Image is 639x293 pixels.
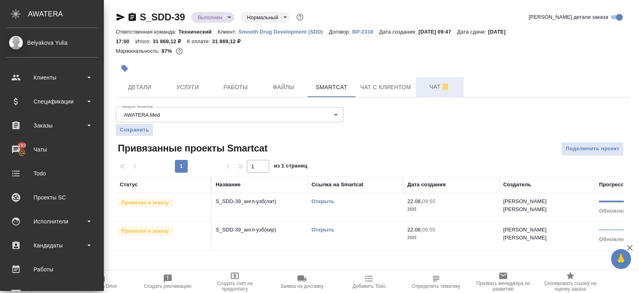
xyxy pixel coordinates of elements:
p: Привязан к заказу [121,227,169,235]
span: Smartcat [312,82,351,92]
span: Работы [216,82,255,92]
div: Создатель [503,181,531,189]
span: Папка на Drive [84,283,117,289]
button: 🙏 [611,249,631,269]
button: Скопировать ссылку [127,12,137,22]
button: Нормальный [244,14,280,21]
p: Клиент: [218,29,238,35]
span: Определить тематику [412,283,460,289]
p: [PERSON_NAME] [PERSON_NAME] [503,198,547,212]
span: Скопировать ссылку на оценку заказа [542,281,599,292]
div: Работы [6,263,98,275]
a: Todo [2,163,102,183]
a: Открыть [312,227,334,233]
p: Дата создания: [379,29,419,35]
span: Чат с клиентом [360,82,411,92]
p: Технический [179,29,218,35]
span: Чат [421,82,459,92]
button: Сохранить [116,124,153,136]
button: Подключить проект [561,142,624,156]
a: Проекты SC [2,187,102,207]
button: Добавить Todo [335,271,403,293]
p: 2025 [407,205,495,213]
a: ВР-2318 [352,28,379,35]
div: Заказы [6,120,98,132]
button: Создать рекламацию [134,271,201,293]
p: Привязан к заказу [121,199,169,207]
a: S_SDD-39 [140,12,185,22]
span: Услуги [169,82,207,92]
div: Проекты SC [6,191,98,203]
button: Добавить тэг [116,60,133,77]
div: Todo [6,167,98,179]
svg: Отписаться [441,82,450,92]
a: Работы [2,259,102,279]
button: Определить тематику [403,271,470,293]
div: Прогресс [599,181,623,189]
p: 22.08, [407,198,422,204]
span: Создать рекламацию [144,283,192,289]
a: Открыть [312,198,334,204]
p: 09:55 [422,198,435,204]
div: Чаты [6,144,98,155]
button: Скопировать ссылку на оценку заказа [537,271,604,293]
p: S_SDD-39_англ-узб(кир) [216,226,304,234]
div: Статус [120,181,138,189]
a: Smooth Drug Development (SDD) [238,28,329,35]
p: К оплате: [187,38,212,44]
p: Smooth Drug Development (SDD) [238,29,329,35]
div: Belyakova Yulia [6,38,98,47]
button: Создать счет на предоплату [201,271,268,293]
span: 🙏 [614,251,628,267]
p: 31 869,12 ₽ [153,38,187,44]
div: AWATERA Med [116,107,343,122]
button: Выполнен [195,14,224,21]
div: Исполнители [6,215,98,227]
div: Выполнен [191,12,234,23]
div: Название [216,181,240,189]
span: [PERSON_NAME] детали заказа [529,13,608,21]
p: 87% [161,48,174,54]
button: Скопировать ссылку для ЯМессенджера [116,12,125,22]
button: AWATERA Med [121,112,163,118]
button: Доп статусы указывают на важность/срочность заказа [295,12,305,22]
div: Ссылка на Smartcat [312,181,363,189]
div: Клиенты [6,72,98,84]
p: ВР-2318 [352,29,379,35]
div: Выполнен [240,12,290,23]
button: Призвать менеджера по развитию [470,271,537,293]
p: Итого: [135,38,153,44]
button: Заявка на доставку [268,271,335,293]
span: Создать счет на предоплату [206,281,264,292]
p: 22.08, [407,227,422,233]
div: Спецификации [6,96,98,108]
p: [PERSON_NAME] [PERSON_NAME] [503,227,547,241]
p: Ответственная команда: [116,29,179,35]
span: Привязанные проекты Smartcat [116,142,268,155]
span: Призвать менеджера по развитию [474,281,532,292]
p: Дата сдачи: [457,29,488,35]
p: 31 869,12 ₽ [212,38,246,44]
p: Договор: [329,29,353,35]
div: Кандидаты [6,239,98,251]
span: 193 [13,142,31,149]
a: 193Чаты [2,140,102,159]
span: Заявка на доставку [280,283,323,289]
div: AWATERA [28,6,104,22]
span: Файлы [264,82,303,92]
span: из 1 страниц [274,161,308,173]
button: 3528.48 RUB; [174,46,185,56]
span: Подключить проект [566,144,619,153]
p: Маржинальность: [116,48,161,54]
p: 09:55 [422,227,435,233]
span: Детали [121,82,159,92]
p: [DATE] 09:47 [419,29,457,35]
p: S_SDD-39_англ-узб(лат) [216,197,304,205]
span: Сохранить [120,126,149,134]
span: Добавить Todo [353,283,385,289]
div: Дата создания [407,181,446,189]
p: 2025 [407,234,495,242]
